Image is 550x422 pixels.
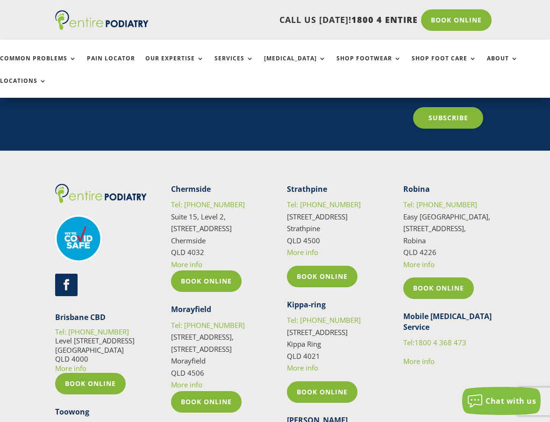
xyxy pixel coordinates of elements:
strong: Brisbane CBD [55,312,106,322]
a: Book Online [403,277,474,299]
a: About [487,55,518,75]
strong: Mobile [MEDICAL_DATA] Service [403,311,492,332]
a: Book Online [287,266,357,287]
a: Services [214,55,254,75]
strong: Strathpine [287,184,327,194]
span: Subscribe [429,113,468,122]
a: More info [171,380,202,389]
a: Pain Locator [87,55,135,75]
img: logo (1) [55,184,147,203]
strong: Morayfield [171,304,211,314]
p: Suite 15, Level 2, [STREET_ADDRESS] Chermside QLD 4032 [171,199,263,270]
a: More info [287,247,318,257]
a: Tel: [PHONE_NUMBER] [171,320,245,330]
span: 1800 4 ENTIRE [351,14,418,25]
strong: Robina [403,184,430,194]
a: Our Expertise [145,55,204,75]
a: Tel:1800 4 368 473 [403,338,466,347]
a: More info [171,260,202,269]
a: Tel: [PHONE_NUMBER] [55,327,129,336]
a: Book Online [55,373,126,394]
img: logo (1) [55,10,149,30]
a: Book Online [421,9,492,31]
p: CALL US [DATE]! [152,14,418,26]
a: Entire Podiatry [55,22,149,32]
a: [MEDICAL_DATA] [264,55,326,75]
a: Book Online [171,391,242,413]
strong: Kippa-ring [287,299,326,310]
a: More info [287,363,318,372]
p: [STREET_ADDRESS], [STREET_ADDRESS] Morayfield QLD 4506 [171,320,263,391]
span: 1800 4 368 473 [414,338,466,347]
a: More info [403,357,435,366]
p: [STREET_ADDRESS] Kippa Ring QLD 4021 [287,314,379,381]
a: Book Online [287,381,357,403]
a: Follow on Facebook [55,274,78,296]
a: Shop Footwear [336,55,401,75]
a: Book Online [171,270,242,292]
a: Tel: [PHONE_NUMBER] [171,200,245,209]
strong: Toowong [55,407,89,417]
button: Chat with us [462,387,541,415]
a: Tel: [PHONE_NUMBER] [403,200,477,209]
a: Tel: [PHONE_NUMBER] [287,200,361,209]
p: [STREET_ADDRESS] Strathpine QLD 4500 [287,199,379,266]
a: Tel: [PHONE_NUMBER] [287,315,361,325]
p: Level [STREET_ADDRESS] [GEOGRAPHIC_DATA] QLD 4000 [55,327,147,373]
strong: Chermside [171,184,211,194]
a: Subscribe [413,107,483,129]
img: covid-safe-logo [55,215,102,262]
a: More info [55,364,86,373]
span: Chat with us [486,396,536,406]
a: More info [403,260,435,269]
p: Easy [GEOGRAPHIC_DATA], [STREET_ADDRESS], Robina QLD 4226 [403,199,495,277]
a: Shop Foot Care [412,55,477,75]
